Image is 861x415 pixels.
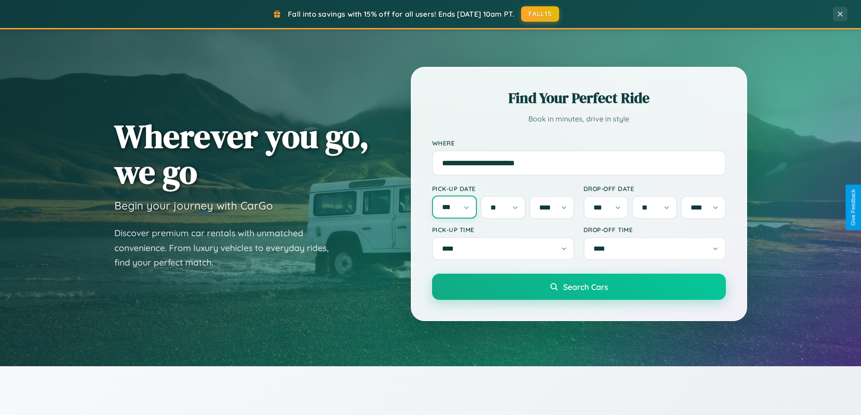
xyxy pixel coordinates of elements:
[432,274,726,300] button: Search Cars
[432,226,574,233] label: Pick-up Time
[432,185,574,192] label: Pick-up Date
[288,9,514,19] span: Fall into savings with 15% off for all users! Ends [DATE] 10am PT.
[521,6,559,22] button: FALL15
[432,88,726,108] h2: Find Your Perfect Ride
[432,112,726,126] p: Book in minutes, drive in style
[850,189,856,226] div: Give Feedback
[114,199,273,212] h3: Begin your journey with CarGo
[114,226,340,270] p: Discover premium car rentals with unmatched convenience. From luxury vehicles to everyday rides, ...
[432,139,726,147] label: Where
[583,226,726,233] label: Drop-off Time
[563,282,608,292] span: Search Cars
[114,118,369,190] h1: Wherever you go, we go
[583,185,726,192] label: Drop-off Date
